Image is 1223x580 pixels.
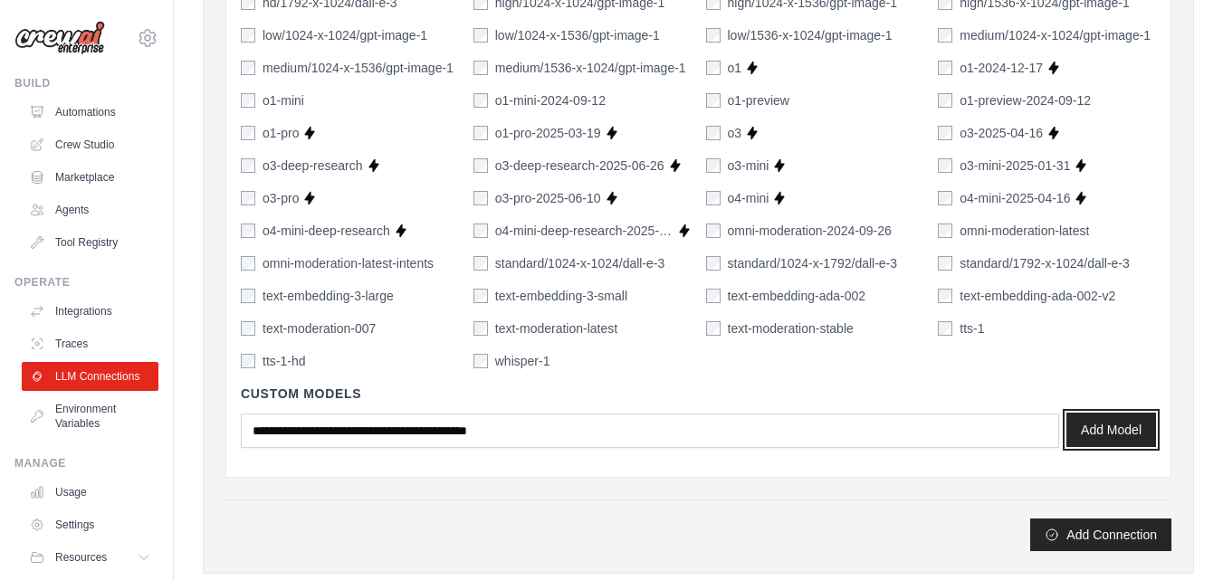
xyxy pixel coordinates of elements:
label: medium/1024-x-1536/gpt-image-1 [263,59,454,77]
span: Resources [55,550,107,565]
label: o1-pro-2025-03-19 [495,124,601,142]
label: o1-preview-2024-09-12 [960,91,1091,109]
input: standard/1024-x-1024/dall-e-3 [473,256,488,271]
input: o1-pro [241,126,255,140]
input: o3-mini [706,158,721,173]
label: o1 [728,59,742,77]
input: standard/1024-x-1792/dall-e-3 [706,256,721,271]
input: text-embedding-3-large [241,289,255,303]
input: medium/1024-x-1024/gpt-image-1 [938,28,952,43]
a: Environment Variables [22,395,158,438]
input: o4-mini-deep-research [241,223,255,238]
label: medium/1536-x-1024/gpt-image-1 [495,59,686,77]
label: omni-moderation-2024-09-26 [728,222,892,240]
label: o1-pro [263,124,299,142]
label: low/1024-x-1536/gpt-image-1 [495,26,660,44]
label: o3-mini [728,157,769,175]
label: text-moderation-latest [495,319,617,338]
a: Marketplace [22,163,158,192]
h4: Custom Models [241,385,1156,403]
input: o4-mini [706,191,721,205]
label: text-moderation-007 [263,319,376,338]
input: low/1024-x-1024/gpt-image-1 [241,28,255,43]
input: text-moderation-stable [706,321,721,336]
label: text-embedding-ada-002 [728,287,866,305]
label: omni-moderation-latest-intents [263,254,434,272]
input: o3-mini-2025-01-31 [938,158,952,173]
input: o1-2024-12-17 [938,61,952,75]
input: o3-pro-2025-06-10 [473,191,488,205]
label: o3-2025-04-16 [960,124,1043,142]
label: low/1024-x-1024/gpt-image-1 [263,26,427,44]
label: medium/1024-x-1024/gpt-image-1 [960,26,1151,44]
input: o1-pro-2025-03-19 [473,126,488,140]
label: o1-mini-2024-09-12 [495,91,606,109]
label: tts-1-hd [263,352,305,370]
label: o4-mini [728,189,769,207]
label: o1-mini [263,91,304,109]
label: text-embedding-3-large [263,287,394,305]
input: o1-mini [241,93,255,108]
label: text-embedding-ada-002-v2 [960,287,1115,305]
label: whisper-1 [495,352,550,370]
input: o3-deep-research-2025-06-26 [473,158,488,173]
input: o3-deep-research [241,158,255,173]
input: medium/1536-x-1024/gpt-image-1 [473,61,488,75]
input: tts-1 [938,321,952,336]
label: o3-pro-2025-06-10 [495,189,601,207]
input: omni-moderation-latest [938,223,952,238]
input: low/1024-x-1536/gpt-image-1 [473,28,488,43]
a: Crew Studio [22,130,158,159]
label: standard/1792-x-1024/dall-e-3 [960,254,1130,272]
input: whisper-1 [473,354,488,368]
input: standard/1792-x-1024/dall-e-3 [938,256,952,271]
input: o4-mini-deep-research-2025-06-26 [473,223,488,238]
label: standard/1024-x-1792/dall-e-3 [728,254,898,272]
div: Manage [14,456,158,471]
label: low/1536-x-1024/gpt-image-1 [728,26,893,44]
label: o1-preview [728,91,789,109]
label: o3-deep-research [263,157,363,175]
input: medium/1024-x-1536/gpt-image-1 [241,61,255,75]
label: o4-mini-2025-04-16 [960,189,1070,207]
button: Add Connection [1030,518,1171,551]
input: o1 [706,61,721,75]
label: omni-moderation-latest [960,222,1089,240]
input: text-moderation-007 [241,321,255,336]
input: text-embedding-3-small [473,289,488,303]
input: text-embedding-ada-002 [706,289,721,303]
input: low/1536-x-1024/gpt-image-1 [706,28,721,43]
input: o4-mini-2025-04-16 [938,191,952,205]
input: o1-preview [706,93,721,108]
a: Tool Registry [22,228,158,257]
button: Add Model [1066,413,1156,447]
input: o3-2025-04-16 [938,126,952,140]
label: o3-deep-research-2025-06-26 [495,157,664,175]
label: o3 [728,124,742,142]
input: o1-preview-2024-09-12 [938,93,952,108]
a: Agents [22,195,158,224]
label: o3-mini-2025-01-31 [960,157,1070,175]
a: Traces [22,329,158,358]
div: Build [14,76,158,90]
input: tts-1-hd [241,354,255,368]
label: tts-1 [960,319,984,338]
label: text-moderation-stable [728,319,854,338]
a: Usage [22,478,158,507]
label: standard/1024-x-1024/dall-e-3 [495,254,665,272]
img: Logo [14,21,105,55]
input: o1-mini-2024-09-12 [473,93,488,108]
a: Integrations [22,297,158,326]
button: Resources [22,543,158,572]
input: omni-moderation-latest-intents [241,256,255,271]
label: o1-2024-12-17 [960,59,1043,77]
label: text-embedding-3-small [495,287,627,305]
a: Settings [22,510,158,539]
label: o3-pro [263,189,299,207]
a: LLM Connections [22,362,158,391]
input: o3-pro [241,191,255,205]
a: Automations [22,98,158,127]
div: Operate [14,275,158,290]
label: o4-mini-deep-research [263,222,390,240]
input: text-embedding-ada-002-v2 [938,289,952,303]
